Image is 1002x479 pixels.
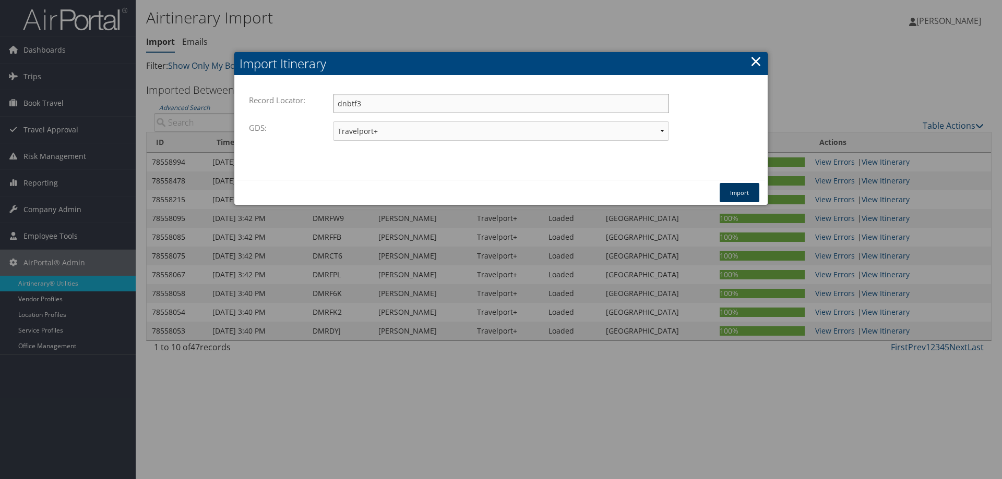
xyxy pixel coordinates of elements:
[249,90,311,110] label: Record Locator:
[750,51,762,71] a: ×
[234,52,768,75] h2: Import Itinerary
[333,94,669,113] input: Enter the Record Locator
[720,183,759,202] button: Import
[249,118,272,138] label: GDS:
